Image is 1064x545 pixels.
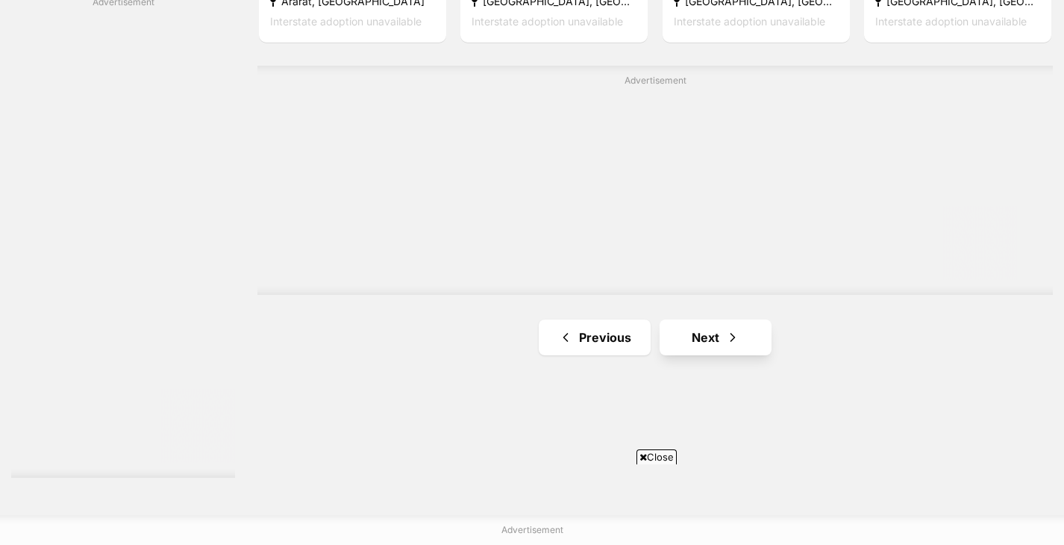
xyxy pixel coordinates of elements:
[270,14,422,27] span: Interstate adoption unavailable
[674,14,825,27] span: Interstate adoption unavailable
[660,320,772,355] a: Next page
[257,320,1053,355] nav: Pagination
[539,320,651,355] a: Previous page
[257,66,1053,295] div: Advertisement
[636,449,677,464] span: Close
[875,14,1027,27] span: Interstate adoption unavailable
[472,14,623,27] span: Interstate adoption unavailable
[293,93,1017,280] iframe: Advertisement
[11,15,235,463] iframe: Advertisement
[170,470,894,538] iframe: Advertisement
